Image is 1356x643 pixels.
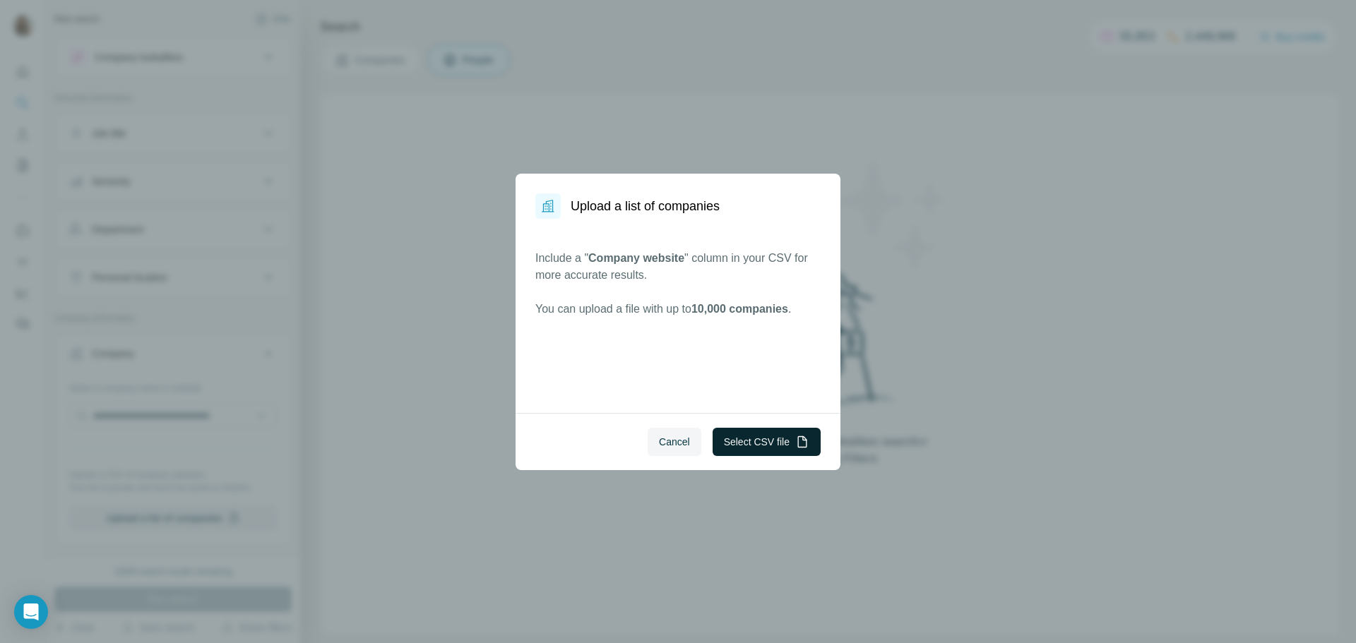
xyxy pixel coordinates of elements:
[535,250,821,284] p: Include a " " column in your CSV for more accurate results.
[535,301,821,318] p: You can upload a file with up to .
[571,196,720,216] h1: Upload a list of companies
[14,595,48,629] div: Open Intercom Messenger
[659,435,690,449] span: Cancel
[691,303,788,315] span: 10,000 companies
[713,428,821,456] button: Select CSV file
[648,428,701,456] button: Cancel
[588,252,684,264] span: Company website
